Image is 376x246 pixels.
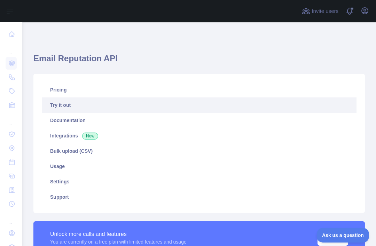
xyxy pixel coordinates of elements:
div: ... [6,42,17,56]
iframe: Toggle Customer Support [317,228,369,243]
h1: Email Reputation API [33,53,365,70]
a: Usage [42,159,357,174]
div: ... [6,212,17,225]
div: ... [6,113,17,127]
a: Settings [42,174,357,189]
div: You are currently on a free plan with limited features and usage [50,238,187,245]
a: Try it out [42,97,357,113]
button: Invite users [300,6,340,17]
a: Bulk upload (CSV) [42,143,357,159]
span: Invite users [312,7,338,15]
a: Integrations New [42,128,357,143]
a: Documentation [42,113,357,128]
a: Support [42,189,357,205]
a: Pricing [42,82,357,97]
div: Unlock more calls and features [50,230,187,238]
span: New [82,133,98,140]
